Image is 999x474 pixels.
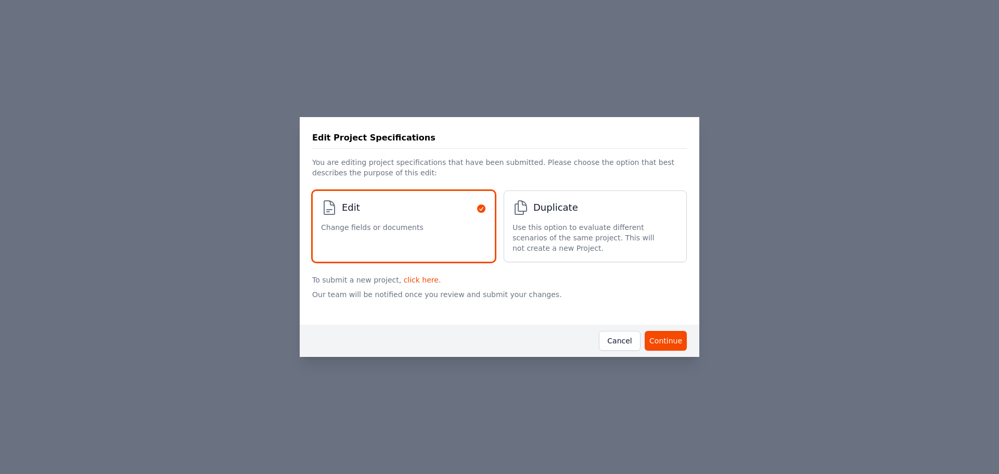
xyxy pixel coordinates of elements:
[342,200,360,215] span: Edit
[404,276,439,284] a: click here
[599,331,641,351] button: Cancel
[533,200,578,215] span: Duplicate
[312,285,687,316] p: Our team will be notified once you review and submit your changes.
[312,271,687,285] p: To submit a new project, .
[513,222,668,253] span: Use this option to evaluate different scenarios of the same project. This will not create a new P...
[321,222,424,233] span: Change fields or documents
[312,132,436,144] h3: Edit Project Specifications
[645,331,687,351] button: Continue
[312,149,687,182] p: You are editing project specifications that have been submitted. Please choose the option that be...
